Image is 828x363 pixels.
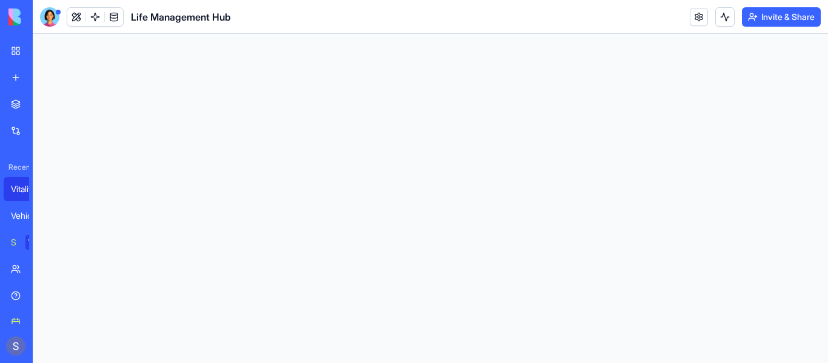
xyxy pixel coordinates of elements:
a: Vitality Life System [4,177,52,201]
span: Recent [4,162,29,172]
div: TRY [25,235,45,250]
span: Life Management Hub [131,10,231,24]
img: ACg8ocJAQEAHONBgl4abW4f73Yi5lbvBjcRSuGlM9W41Wj0Z-_I48A=s96-c [6,336,25,356]
a: Vehicle Maintenance Tracker [4,204,52,228]
button: Invite & Share [742,7,821,27]
img: logo [8,8,84,25]
div: Social Media Content Generator [11,236,17,248]
a: Social Media Content GeneratorTRY [4,230,52,255]
div: Vehicle Maintenance Tracker [11,210,45,222]
div: Vitality Life System [11,183,45,195]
